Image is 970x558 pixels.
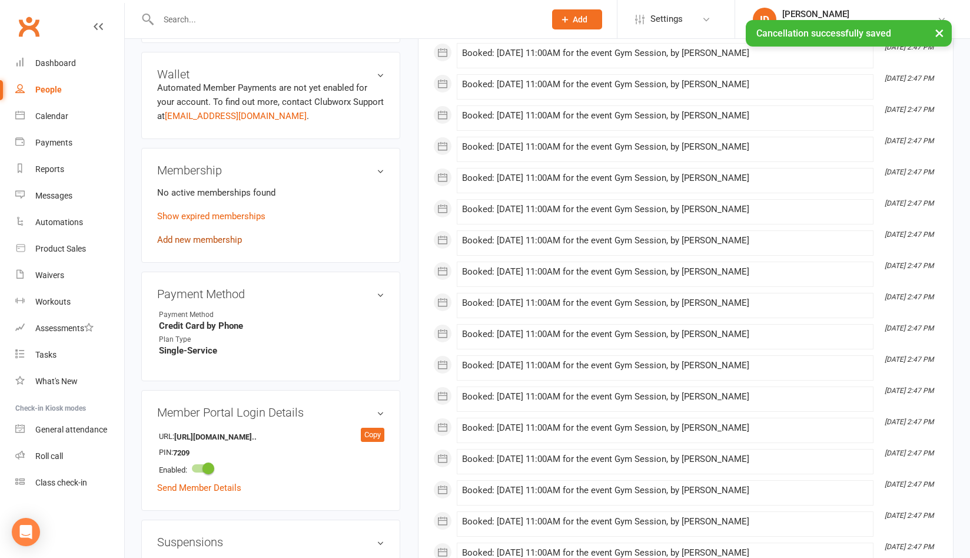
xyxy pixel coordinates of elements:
a: Tasks [15,342,124,368]
div: Booked: [DATE] 11:00AM for the event Gym Session, by [PERSON_NAME] [462,298,868,308]
div: Copy [361,428,384,442]
h3: Payment Method [157,288,384,301]
p: No active memberships found [157,186,384,200]
a: Assessments [15,315,124,342]
div: People [35,85,62,94]
div: General attendance [35,425,107,434]
div: Booked: [DATE] 11:00AM for the event Gym Session, by [PERSON_NAME] [462,548,868,558]
div: Booked: [DATE] 11:00AM for the event Gym Session, by [PERSON_NAME] [462,173,868,183]
div: Booked: [DATE] 11:00AM for the event Gym Session, by [PERSON_NAME] [462,423,868,433]
div: Booked: [DATE] 11:00AM for the event Gym Session, by [PERSON_NAME] [462,267,868,277]
div: Booked: [DATE] 11:00AM for the event Gym Session, by [PERSON_NAME] [462,361,868,371]
div: Tasks [35,350,57,359]
a: Dashboard [15,50,124,77]
a: Product Sales [15,236,124,262]
strong: 7209 [173,447,241,460]
div: Messages [35,191,72,200]
a: Payments [15,130,124,156]
div: Booked: [DATE] 11:00AM for the event Gym Session, by [PERSON_NAME] [462,80,868,90]
i: [DATE] 2:47 PM [885,74,934,82]
div: Reports [35,164,64,174]
h3: Member Portal Login Details [157,406,384,419]
div: Booked: [DATE] 11:00AM for the event Gym Session, by [PERSON_NAME] [462,392,868,402]
button: × [929,20,950,45]
div: Booked: [DATE] 11:00AM for the event Gym Session, by [PERSON_NAME] [462,204,868,214]
div: Uniting Seniors Gym [GEOGRAPHIC_DATA] [782,19,937,30]
i: [DATE] 2:47 PM [885,293,934,301]
div: Assessments [35,323,94,333]
div: Booked: [DATE] 11:00AM for the event Gym Session, by [PERSON_NAME] [462,142,868,152]
div: [PERSON_NAME] [782,9,937,19]
a: General attendance kiosk mode [15,417,124,443]
a: Reports [15,156,124,183]
h3: Suspensions [157,536,384,549]
div: Open Intercom Messenger [12,518,40,546]
i: [DATE] 2:47 PM [885,262,934,270]
i: [DATE] 2:47 PM [885,449,934,457]
no-payment-system: Automated Member Payments are not yet enabled for your account. To find out more, contact Clubwor... [157,82,384,121]
a: Add new membership [157,235,242,245]
li: PIN: [157,444,384,460]
div: Waivers [35,270,64,280]
div: Product Sales [35,244,86,253]
div: Payment Method [159,309,256,321]
i: [DATE] 2:47 PM [885,230,934,239]
a: Send Member Details [157,483,241,493]
i: [DATE] 2:47 PM [885,324,934,332]
div: Payments [35,138,72,147]
div: Plan Type [159,334,256,345]
strong: Credit Card by Phone [159,321,384,331]
div: Booked: [DATE] 11:00AM for the event Gym Session, by [PERSON_NAME] [462,517,868,527]
div: Automations [35,217,83,227]
a: Clubworx [14,12,44,41]
a: Waivers [15,262,124,289]
strong: Single-Service [159,345,384,356]
a: Automations [15,209,124,236]
li: URL: [157,428,384,444]
a: Workouts [15,289,124,315]
i: [DATE] 2:47 PM [885,418,934,426]
div: Cancellation successfully saved [746,20,952,47]
a: Calendar [15,103,124,130]
i: [DATE] 2:47 PM [885,168,934,176]
div: Booked: [DATE] 11:00AM for the event Gym Session, by [PERSON_NAME] [462,236,868,246]
div: Calendar [35,111,68,121]
i: [DATE] 2:47 PM [885,387,934,395]
a: Messages [15,183,124,209]
h3: Wallet [157,68,384,81]
span: Add [573,15,587,24]
i: [DATE] 2:47 PM [885,543,934,551]
i: [DATE] 2:47 PM [885,137,934,145]
strong: [URL][DOMAIN_NAME].. [174,431,257,444]
li: Enabled: [157,460,384,478]
i: [DATE] 2:47 PM [885,355,934,364]
div: Booked: [DATE] 11:00AM for the event Gym Session, by [PERSON_NAME] [462,111,868,121]
div: Roll call [35,451,63,461]
div: What's New [35,377,78,386]
a: [EMAIL_ADDRESS][DOMAIN_NAME] [165,111,307,121]
h3: Membership [157,164,384,177]
a: Show expired memberships [157,211,265,222]
div: Class check-in [35,478,87,487]
div: ID [753,8,776,31]
div: Dashboard [35,58,76,68]
button: Add [552,9,602,29]
div: Booked: [DATE] 11:00AM for the event Gym Session, by [PERSON_NAME] [462,48,868,58]
i: [DATE] 2:47 PM [885,105,934,114]
i: [DATE] 2:47 PM [885,511,934,520]
span: Settings [650,6,683,32]
a: People [15,77,124,103]
div: Booked: [DATE] 11:00AM for the event Gym Session, by [PERSON_NAME] [462,329,868,339]
i: [DATE] 2:47 PM [885,199,934,207]
div: Workouts [35,297,71,306]
i: [DATE] 2:47 PM [885,480,934,488]
div: Booked: [DATE] 11:00AM for the event Gym Session, by [PERSON_NAME] [462,486,868,496]
a: What's New [15,368,124,395]
a: Roll call [15,443,124,470]
div: Booked: [DATE] 11:00AM for the event Gym Session, by [PERSON_NAME] [462,454,868,464]
a: Class kiosk mode [15,470,124,496]
input: Search... [155,11,537,28]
